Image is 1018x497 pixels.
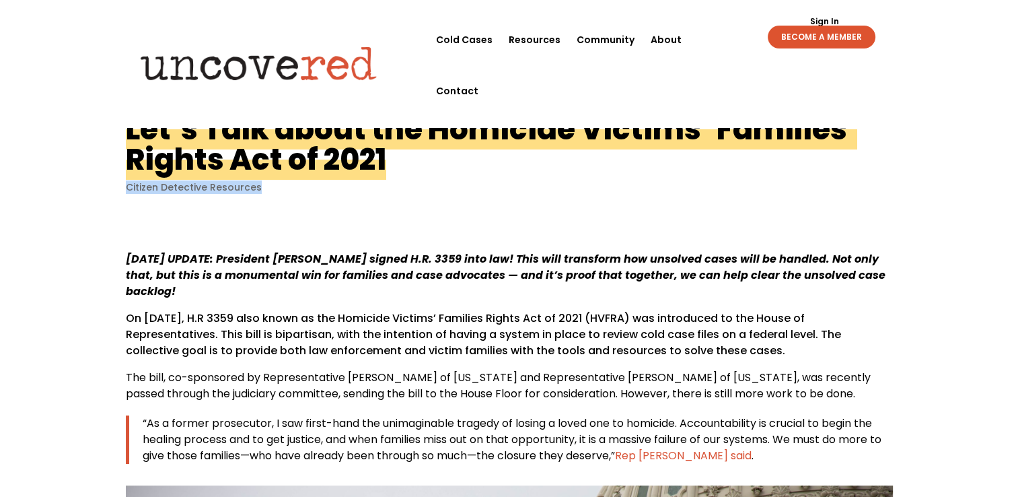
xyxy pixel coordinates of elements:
p: On [DATE], H.R 3359 also known as the Homicide Victims’ Families Rights Act of 2021 (HVFRA) was i... [126,310,893,370]
a: BECOME A MEMBER [768,26,875,48]
strong: [DATE] UPDATE: President [PERSON_NAME] signed H.R. 3359 into law! This will transform how unsolve... [126,251,885,299]
a: Contact [436,65,478,117]
a: Rep [PERSON_NAME] said [615,448,752,463]
a: About [651,14,682,65]
span: “As a former prosecutor, I saw first-hand the unimaginable tragedy of losing a loved one to homic... [143,416,881,463]
img: Uncovered logo [129,37,388,90]
span: The bill, co-sponsored by Representative [PERSON_NAME] of [US_STATE] and Representative [PERSON_N... [126,370,871,401]
a: Community [577,14,634,65]
a: Resources [509,14,560,65]
a: Sign In [803,18,846,26]
h1: Let’s Talk about the Homicide Victims’ Families’ Rights Act of 2021 [126,108,857,180]
a: Citizen Detective Resources [126,180,262,194]
a: Cold Cases [436,14,493,65]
